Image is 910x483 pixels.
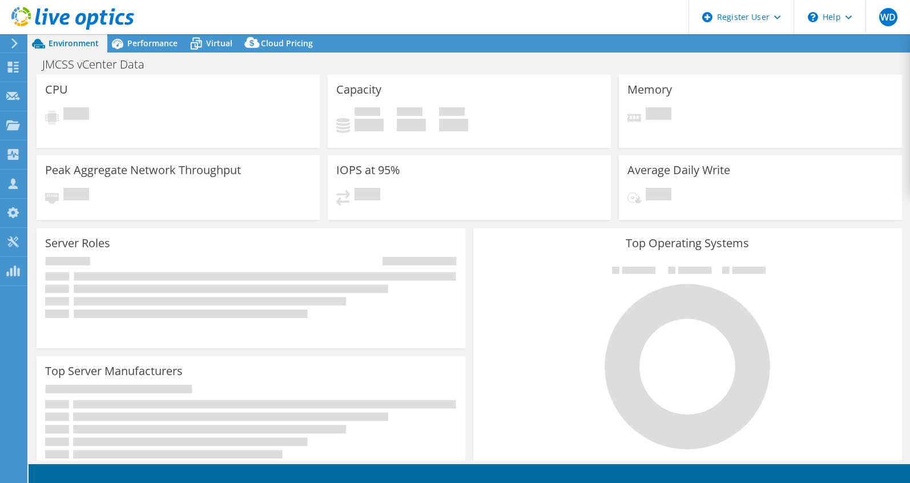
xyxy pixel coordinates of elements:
[63,107,89,123] span: Pending
[127,38,178,49] span: Performance
[879,8,897,26] span: WD
[397,119,426,131] h4: 0 GiB
[646,107,671,123] span: Pending
[355,107,380,119] span: Used
[37,58,162,71] h1: JMCSS vCenter Data
[63,188,89,203] span: Pending
[45,365,183,377] h3: Top Server Manufacturers
[206,38,232,49] span: Virtual
[45,164,241,176] h3: Peak Aggregate Network Throughput
[336,83,381,96] h3: Capacity
[336,164,400,176] h3: IOPS at 95%
[439,107,465,119] span: Total
[355,188,380,203] span: Pending
[45,83,68,96] h3: CPU
[49,38,99,49] span: Environment
[627,164,730,176] h3: Average Daily Write
[397,107,422,119] span: Free
[646,188,671,203] span: Pending
[482,237,893,249] h3: Top Operating Systems
[355,119,384,131] h4: 0 GiB
[439,119,468,131] h4: 0 GiB
[45,237,110,249] h3: Server Roles
[627,83,672,96] h3: Memory
[808,12,818,22] svg: \n
[261,38,313,49] span: Cloud Pricing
